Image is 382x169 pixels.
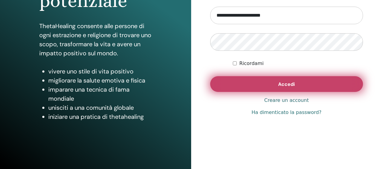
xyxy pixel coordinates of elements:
span: Accedi [278,81,295,87]
a: Creare un account [264,97,309,104]
li: iniziare una pratica di thetahealing [48,112,152,121]
a: Ha dimenticato la password? [252,109,321,116]
li: imparare una tecnica di fama mondiale [48,85,152,103]
p: ThetaHealing consente alle persone di ogni estrazione e religione di trovare uno scopo, trasforma... [39,21,152,58]
li: unisciti a una comunità globale [48,103,152,112]
div: Keep me authenticated indefinitely or until I manually logout [233,60,363,67]
li: vivere uno stile di vita positivo [48,67,152,76]
li: migliorare la salute emotiva e fisica [48,76,152,85]
label: Ricordami [239,60,263,67]
button: Accedi [210,76,363,92]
